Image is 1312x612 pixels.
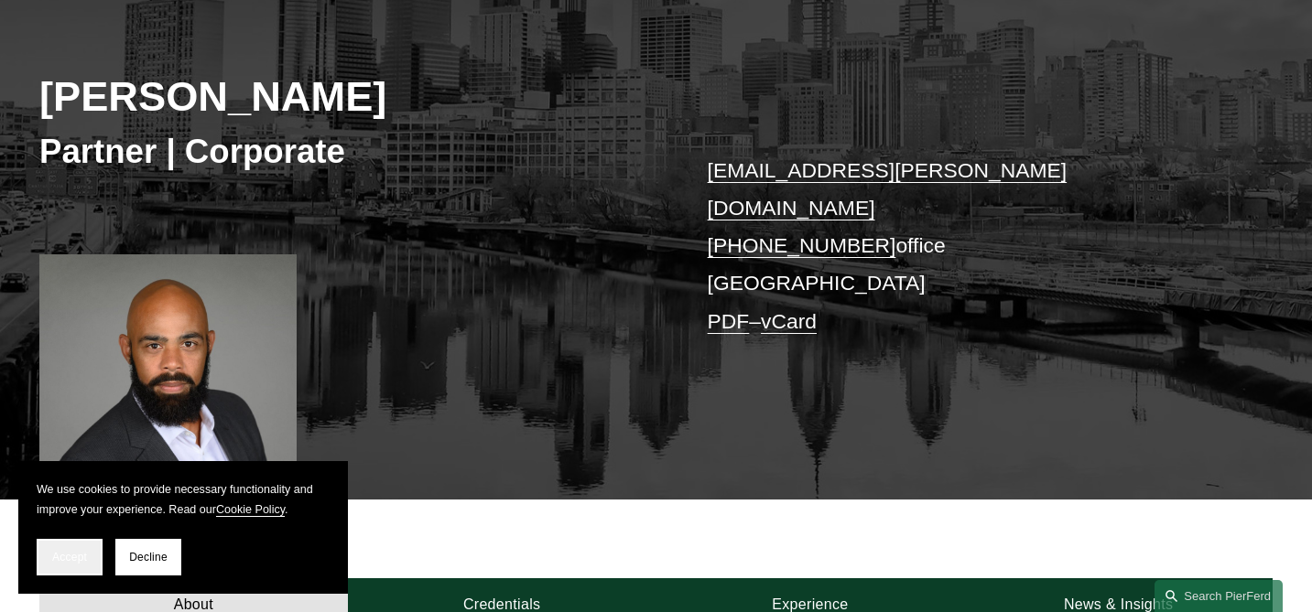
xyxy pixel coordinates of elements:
a: [EMAIL_ADDRESS][PERSON_NAME][DOMAIN_NAME] [708,158,1068,220]
span: Accept [52,551,87,564]
p: We use cookies to provide necessary functionality and improve your experience. Read our . [37,479,330,521]
a: Cookie Policy [216,503,285,516]
p: office [GEOGRAPHIC_DATA] – [708,152,1221,340]
button: Accept [37,539,103,575]
a: PDF [708,309,750,333]
button: Decline [115,539,181,575]
section: Cookie banner [18,461,348,594]
span: Decline [129,551,168,564]
a: [PHONE_NUMBER] [708,233,896,257]
a: vCard [761,309,817,333]
h3: Partner | Corporate [39,131,656,172]
h2: [PERSON_NAME] [39,72,656,123]
a: Search this site [1155,580,1283,612]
